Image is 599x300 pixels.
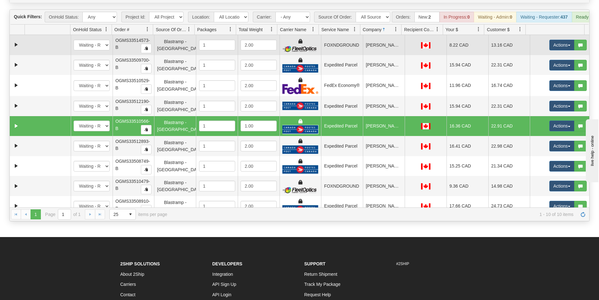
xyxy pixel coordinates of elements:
img: Canada Post [282,205,319,214]
td: 24.73 CAD [488,196,530,216]
strong: Support [304,261,326,266]
a: About 2Ship [120,272,144,277]
div: Blastramp - [GEOGRAPHIC_DATA] [157,99,193,113]
a: Total Weight filter column settings [266,24,277,35]
button: Actions [549,60,574,71]
td: [PERSON_NAME] [363,96,405,116]
strong: 437 [560,14,568,20]
input: Page 1 [58,209,71,219]
td: [PERSON_NAME] [363,156,405,176]
td: 8.22 CAD [446,35,488,55]
a: Packages filter column settings [225,24,236,35]
td: FedEx Economy® [321,75,363,96]
label: Quick Filters: [14,14,42,20]
td: 13.16 CAD [488,35,530,55]
td: [PERSON_NAME] [363,35,405,55]
img: CA [421,103,430,110]
a: Order # filter column settings [142,24,153,35]
strong: Developers [212,261,242,266]
span: OGMS33508749-B [115,159,150,171]
div: Blastramp - [GEOGRAPHIC_DATA] [157,119,193,133]
div: New: [414,12,440,22]
span: Page 1 [31,209,41,219]
span: Location: [188,12,214,22]
img: CA [421,183,430,190]
td: 14.98 CAD [488,176,530,196]
a: Expand [12,182,20,190]
a: Customer $ filter column settings [515,24,525,35]
div: Blastramp - [GEOGRAPHIC_DATA] [157,139,193,153]
td: 16.36 CAD [446,116,488,136]
span: Packages [197,26,216,33]
a: Track My Package [304,282,341,287]
span: OnHold Status: [45,12,82,22]
button: Copy to clipboard [141,44,152,53]
button: Actions [549,101,574,111]
button: Actions [549,121,574,131]
td: 9.36 CAD [446,176,488,196]
span: OGMS33512190-B [115,99,150,111]
div: Blastramp - [GEOGRAPHIC_DATA] [157,179,193,193]
a: OnHold Status filter column settings [101,24,112,35]
h6: #2SHIP [396,262,479,266]
img: Canada Post [282,125,319,134]
a: Carrier Name filter column settings [308,24,319,35]
div: Blastramp - [GEOGRAPHIC_DATA] [157,38,193,52]
img: Canada Post [282,101,319,110]
span: OGMS33509700-B [115,58,150,70]
iframe: chat widget [585,118,598,182]
span: Customer $ [487,26,509,33]
a: Request Help [304,292,331,297]
button: Actions [549,181,574,191]
img: FedEx Express® [282,84,319,94]
a: Expand [12,61,20,69]
span: OGMS33514573-B [115,38,150,50]
div: Waiting - Requester: [516,12,572,22]
td: 16.41 CAD [446,136,488,156]
a: Expand [12,162,20,170]
a: Expand [12,122,20,130]
a: Carriers [120,282,136,287]
span: OGMS33508910-B [115,199,150,211]
span: Orders: [392,12,414,22]
td: 22.91 CAD [488,116,530,136]
button: Actions [549,40,574,50]
button: Actions [549,161,574,172]
td: [PERSON_NAME] [363,75,405,96]
img: FleetOptics Inc. [282,46,319,52]
strong: 2Ship Solutions [120,261,160,266]
a: Expand [12,41,20,49]
button: Copy to clipboard [141,185,152,194]
img: CA [421,62,430,69]
td: Expedited Parcel [321,55,363,75]
span: OGMS33510529-B [115,78,150,90]
a: Recipient Country filter column settings [432,24,443,35]
td: 16.74 CAD [488,75,530,96]
td: 15.94 CAD [446,96,488,116]
td: 22.31 CAD [488,55,530,75]
a: Company filter column settings [391,24,401,35]
td: 17.66 CAD [446,196,488,216]
div: Blastramp - [GEOGRAPHIC_DATA] [157,199,193,213]
td: FOXNDGROUND [321,176,363,196]
span: Company [363,26,382,33]
span: items per page [109,209,167,220]
span: Carrier: [253,12,275,22]
td: 22.98 CAD [488,136,530,156]
span: Page of 1 [45,209,81,220]
span: 25 [114,211,122,218]
a: API Sign Up [212,282,236,287]
a: Service Name filter column settings [349,24,360,35]
button: Actions [549,201,574,212]
span: Project Id: [121,12,149,22]
span: OGMS33512893-B [115,139,150,151]
td: 21.34 CAD [488,156,530,176]
td: FOXNDGROUND [321,35,363,55]
button: Copy to clipboard [141,165,152,174]
button: Copy to clipboard [141,125,152,134]
button: Actions [549,141,574,151]
td: Expedited Parcel [321,196,363,216]
span: Source Of Order: [314,12,356,22]
span: Your $ [446,26,458,33]
a: API Login [212,292,231,297]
